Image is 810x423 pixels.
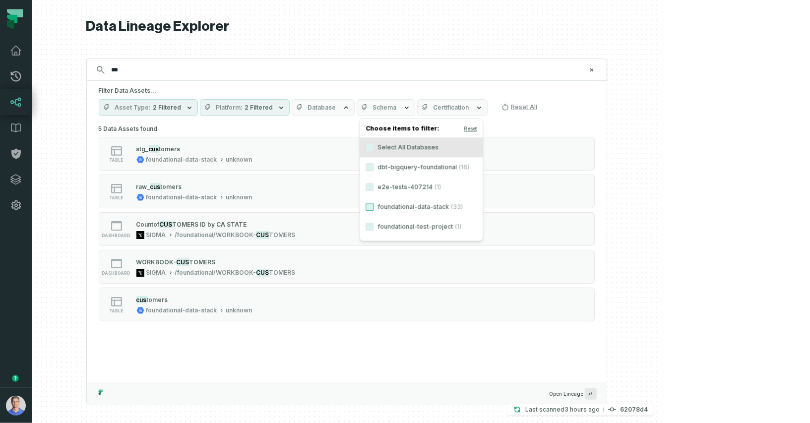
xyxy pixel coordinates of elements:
[99,250,595,284] button: dashboardSIGMA/foundational/WORKBOOK-CUSTOMERS
[99,99,198,116] button: Asset Type2 Filtered
[110,308,124,313] span: table
[177,258,189,266] mark: CUS
[110,158,124,163] span: table
[146,193,217,201] div: foundational-data-stack
[366,143,374,151] button: Select All Databases
[366,183,374,191] button: e2e-tests-407214(1)
[226,193,252,201] div: unknown
[136,258,165,266] span: WORKBO
[110,195,124,200] span: table
[146,269,166,277] div: SIGMA
[99,122,595,334] div: 5 Data Assets found
[269,269,296,277] span: TOMERS
[360,157,483,177] label: dbt-bigquery-foundational
[360,137,483,157] label: Select All Databases
[173,221,247,228] span: TOMERS ID by CA STATE
[154,221,160,228] span: of
[434,104,469,112] span: Certification
[435,183,441,191] span: (1)
[150,183,161,190] mark: cus
[161,183,182,190] span: tomers
[256,231,269,239] mark: CUS
[360,217,483,237] label: foundational-test-project
[585,388,597,400] span: Press ↵ to add a new Data Asset to the graph
[226,156,252,164] div: unknown
[165,258,177,266] span: OK-
[102,271,131,276] span: dashboard
[507,404,654,416] button: Last scanned[DATE] 11:31:28 AM62078d4
[550,388,597,400] span: Open Lineage
[417,99,488,116] button: Certification
[464,124,477,132] button: Reset
[160,221,173,228] mark: CUS
[498,99,542,115] button: Reset All
[189,258,216,266] span: TOMERS
[136,296,147,303] mark: cus
[360,177,483,197] label: e2e-tests-407214
[292,99,355,116] button: Database
[136,221,154,228] span: Count
[525,405,600,415] p: Last scanned
[159,145,181,153] span: tomers
[175,231,296,239] div: /foundational/WORKBOOK-CUSTOMERS
[587,65,597,75] button: Clear search query
[245,269,256,277] span: OK-
[245,104,273,112] span: 2 Filtered
[99,175,595,208] button: tablefoundational-data-stackunknown
[140,145,149,153] span: tg_
[146,156,217,164] div: foundational-data-stack
[357,99,415,116] button: Schema
[136,145,140,153] span: s
[451,203,463,211] span: (33)
[102,233,131,238] span: dashboard
[373,104,397,112] span: Schema
[175,269,245,277] span: /foundational/WORKBO
[455,223,461,231] span: (1)
[146,231,166,239] div: SIGMA
[115,104,151,112] span: Asset Type
[216,104,243,112] span: Platform
[360,122,483,137] h4: Choose items to filter:
[146,306,217,314] div: foundational-data-stack
[459,163,469,171] span: (16)
[269,231,296,239] span: TOMERS
[175,231,245,239] span: /foundational/WORKBO
[139,183,150,190] span: aw_
[99,212,595,246] button: dashboardSIGMA/foundational/WORKBOOK-CUSTOMERS
[620,407,648,413] h4: 62078d4
[87,122,607,383] div: Suggestions
[86,18,607,35] h1: Data Lineage Explorer
[226,306,252,314] div: unknown
[366,223,374,231] button: foundational-test-project(1)
[360,197,483,217] label: foundational-data-stack
[153,104,182,112] span: 2 Filtered
[200,99,290,116] button: Platform2 Filtered
[136,183,139,190] span: r
[11,374,20,383] div: Tooltip anchor
[175,269,296,277] div: /foundational/WORKBOOK-CUSTOMERS
[256,269,269,277] mark: CUS
[308,104,336,112] span: Database
[99,137,595,171] button: tablefoundational-data-stackunknown
[366,203,374,211] button: foundational-data-stack(33)
[366,163,374,171] button: dbt-bigquery-foundational(16)
[6,396,26,416] img: avatar of Barak Forgoun
[564,406,600,413] relative-time: Sep 30, 2025, 11:31 AM GMT+3
[99,288,595,321] button: tablefoundational-data-stackunknown
[99,87,595,95] h5: Filter Data Assets...
[245,231,256,239] span: OK-
[147,296,168,303] span: tomers
[149,145,159,153] mark: cus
